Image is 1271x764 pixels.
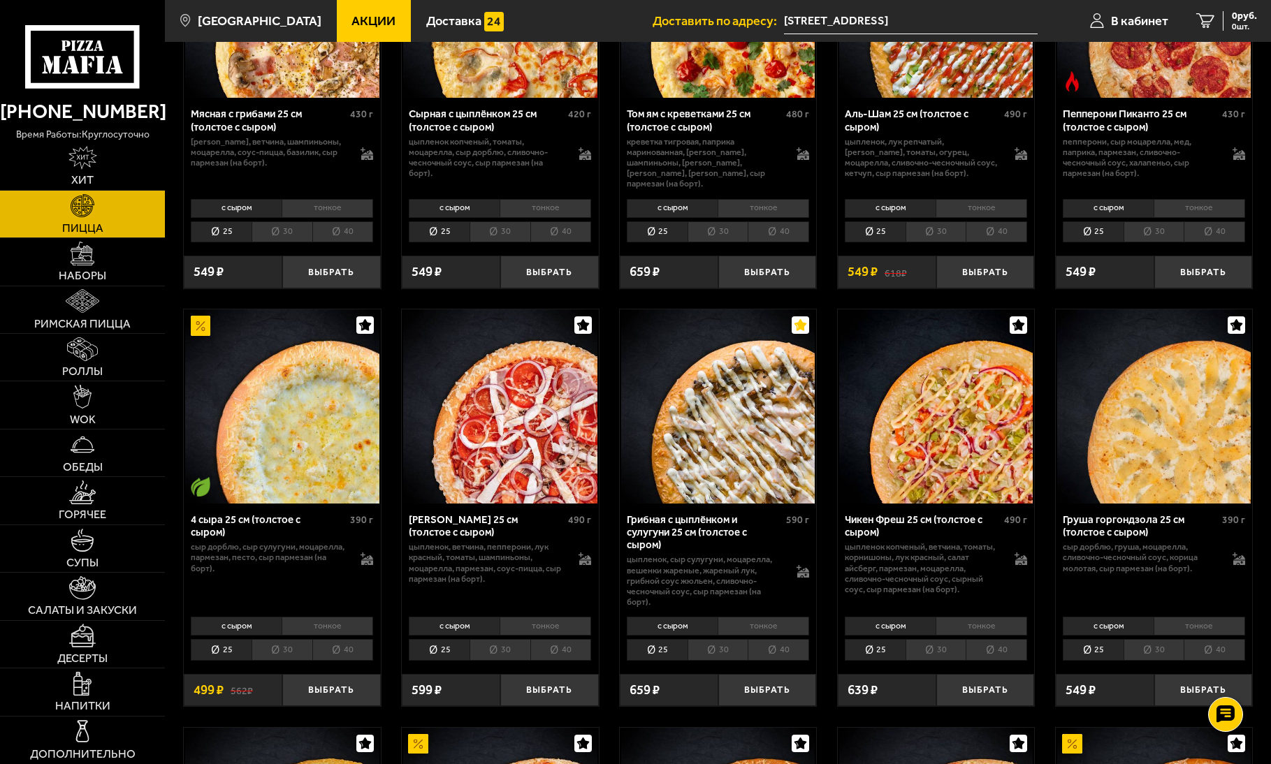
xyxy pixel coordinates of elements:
li: 40 [1184,639,1245,660]
li: 40 [966,639,1027,660]
div: Чикен Фреш 25 см (толстое с сыром) [845,513,1001,538]
span: 549 ₽ [194,265,224,279]
div: Том ям с креветками 25 см (толстое с сыром) [627,108,783,133]
li: 40 [530,639,592,660]
li: тонкое [500,199,591,218]
li: тонкое [1154,199,1245,218]
span: 549 ₽ [1066,265,1096,279]
li: 30 [470,221,530,242]
li: 40 [312,221,374,242]
span: Десерты [57,653,108,664]
li: 30 [906,639,966,660]
li: тонкое [282,199,373,218]
span: 549 ₽ [1066,684,1096,697]
span: Хит [71,175,94,186]
li: 30 [252,639,312,660]
p: цыпленок копченый, ветчина, томаты, корнишоны, лук красный, салат айсберг, пармезан, моцарелла, с... [845,542,1001,595]
div: Мясная с грибами 25 см (толстое с сыром) [191,108,347,133]
span: Обеды [63,462,103,473]
img: Груша горгондзола 25 см (толстое с сыром) [1057,309,1251,504]
p: пепперони, сыр Моцарелла, мед, паприка, пармезан, сливочно-чесночный соус, халапеньо, сыр пармеза... [1063,137,1219,179]
div: 4 сыра 25 см (толстое с сыром) [191,513,347,538]
input: Ваш адрес доставки [784,8,1038,34]
li: 30 [252,221,312,242]
li: с сыром [845,617,936,636]
button: Выбрать [718,674,817,706]
span: Римская пицца [34,318,131,330]
li: тонкое [718,617,809,636]
li: 30 [688,221,748,242]
button: Выбрать [936,256,1035,288]
p: [PERSON_NAME], ветчина, шампиньоны, моцарелла, соус-пицца, базилик, сыр пармезан (на борт). [191,137,347,168]
button: Выбрать [500,674,599,706]
li: 25 [627,639,688,660]
span: WOK [70,414,96,425]
div: Грибная с цыплёнком и сулугуни 25 см (толстое с сыром) [627,513,783,552]
li: 30 [470,639,530,660]
s: 562 ₽ [231,684,253,697]
span: 0 руб. [1232,11,1257,21]
div: [PERSON_NAME] 25 см (толстое с сыром) [409,513,565,538]
button: Выбрать [500,256,599,288]
li: тонкое [936,617,1027,636]
span: Горячее [59,509,106,520]
span: Роллы [62,366,103,377]
p: цыпленок, ветчина, пепперони, лук красный, томаты, шампиньоны, моцарелла, пармезан, соус-пицца, с... [409,542,565,585]
li: тонкое [936,199,1027,218]
span: Напитки [55,700,110,712]
li: 25 [191,221,252,242]
li: тонкое [1154,617,1245,636]
li: с сыром [1063,617,1154,636]
span: 0 шт. [1232,22,1257,31]
button: Выбрать [718,256,817,288]
span: Супы [66,557,99,568]
img: Вегетарианское блюдо [191,477,210,497]
li: 25 [627,221,688,242]
img: Акционный [408,734,428,754]
li: тонкое [500,617,591,636]
span: 659 ₽ [630,265,660,279]
span: 430 г [1222,108,1245,120]
a: Петровская 25 см (толстое с сыром) [402,309,599,504]
span: 639 ₽ [848,684,878,697]
button: Выбрать [1154,674,1253,706]
img: 15daf4d41897b9f0e9f617042186c801.svg [484,12,504,31]
span: 390 г [1222,514,1245,526]
span: 599 ₽ [412,684,442,697]
p: цыпленок, сыр сулугуни, моцарелла, вешенки жареные, жареный лук, грибной соус Жюльен, сливочно-че... [627,554,783,608]
li: с сыром [1063,199,1154,218]
img: Петровская 25 см (толстое с сыром) [403,309,597,504]
p: цыпленок, лук репчатый, [PERSON_NAME], томаты, огурец, моцарелла, сливочно-чесночный соус, кетчуп... [845,137,1001,179]
img: Акционный [191,316,210,335]
img: Чикен Фреш 25 см (толстое с сыром) [839,309,1033,504]
span: Дополнительно [30,749,136,760]
span: 490 г [1004,108,1027,120]
span: 430 г [350,108,373,120]
li: 40 [530,221,592,242]
span: 490 г [568,514,591,526]
span: Акции [351,15,395,27]
li: с сыром [845,199,936,218]
div: Аль-Шам 25 см (толстое с сыром) [845,108,1001,133]
li: тонкое [718,199,809,218]
p: креветка тигровая, паприка маринованная, [PERSON_NAME], шампиньоны, [PERSON_NAME], [PERSON_NAME],... [627,137,783,190]
li: 25 [845,639,906,660]
li: с сыром [409,199,500,218]
a: Грибная с цыплёнком и сулугуни 25 см (толстое с сыром) [620,309,817,504]
a: АкционныйВегетарианское блюдо4 сыра 25 см (толстое с сыром) [184,309,381,504]
li: 25 [191,639,252,660]
li: 25 [409,639,470,660]
li: тонкое [282,617,373,636]
li: 40 [312,639,374,660]
span: 490 г [1004,514,1027,526]
span: 549 ₽ [848,265,878,279]
li: 30 [1124,639,1184,660]
img: 4 сыра 25 см (толстое с сыром) [185,309,379,504]
button: Выбрать [282,256,381,288]
span: Салаты и закуски [28,605,137,616]
img: Акционный [1062,734,1082,754]
span: В кабинет [1111,15,1168,27]
p: сыр дорблю, груша, моцарелла, сливочно-чесночный соус, корица молотая, сыр пармезан (на борт). [1063,542,1219,573]
li: 40 [1184,221,1245,242]
span: 590 г [786,514,809,526]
